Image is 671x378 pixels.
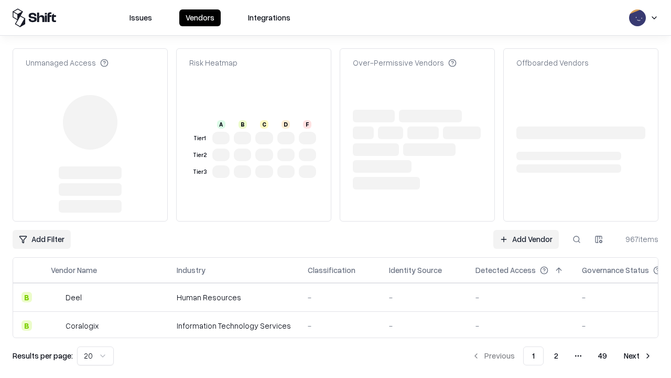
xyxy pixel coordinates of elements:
div: Governance Status [582,265,649,276]
button: Add Filter [13,230,71,249]
div: Vendor Name [51,265,97,276]
div: - [475,320,565,331]
button: 2 [546,346,567,365]
div: Information Technology Services [177,320,291,331]
div: C [260,120,268,129]
button: Integrations [242,9,297,26]
img: Deel [51,292,61,302]
div: D [282,120,290,129]
div: - [389,292,459,303]
div: F [303,120,311,129]
div: A [217,120,225,129]
div: B [239,120,247,129]
div: Tier 2 [191,151,208,160]
div: Classification [308,265,355,276]
div: - [475,292,565,303]
div: B [21,320,32,331]
div: Human Resources [177,292,291,303]
div: Offboarded Vendors [516,57,589,68]
nav: pagination [466,346,658,365]
p: Results per page: [13,350,73,361]
div: Detected Access [475,265,536,276]
div: Risk Heatmap [189,57,237,68]
div: B [21,292,32,302]
a: Add Vendor [493,230,559,249]
div: Deel [66,292,82,303]
button: 49 [590,346,615,365]
div: - [308,292,372,303]
div: - [308,320,372,331]
div: Industry [177,265,205,276]
button: Next [618,346,658,365]
button: Issues [123,9,158,26]
button: Vendors [179,9,221,26]
button: 1 [523,346,544,365]
div: Identity Source [389,265,442,276]
div: Unmanaged Access [26,57,109,68]
div: Tier 3 [191,167,208,176]
img: Coralogix [51,320,61,331]
div: 967 items [616,234,658,245]
div: - [389,320,459,331]
div: Tier 1 [191,134,208,143]
div: Over-Permissive Vendors [353,57,457,68]
div: Coralogix [66,320,99,331]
